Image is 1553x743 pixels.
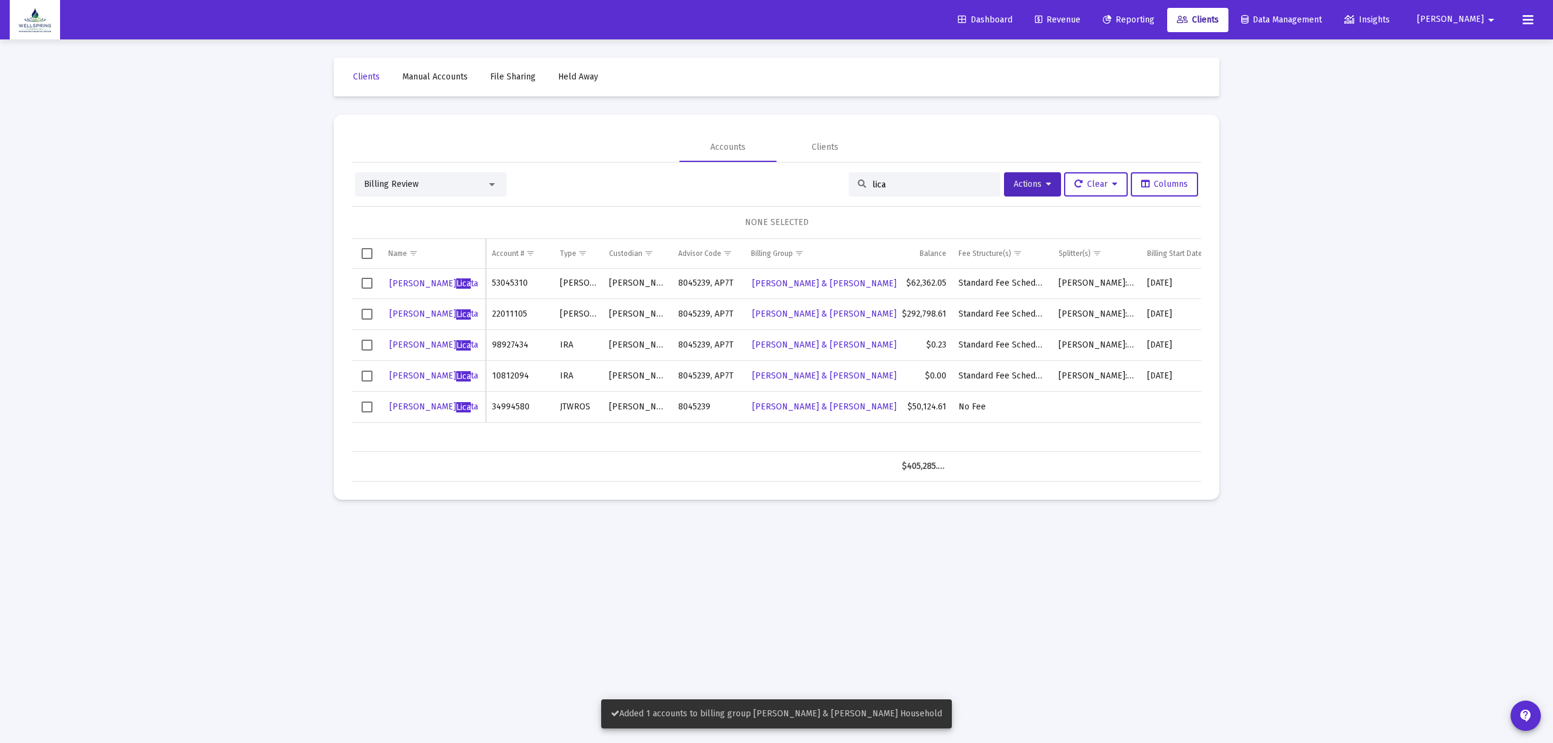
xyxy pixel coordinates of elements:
a: [PERSON_NAME] & [PERSON_NAME]ta Household [751,336,964,354]
td: Column Custodian [603,239,672,268]
td: IRA [554,360,603,391]
input: Search [872,180,991,190]
a: [PERSON_NAME] & [PERSON_NAME]ta Household [751,275,964,293]
div: Advisor Code [678,249,721,258]
span: Manual Accounts [402,72,468,82]
a: Revenue [1025,8,1090,32]
span: Added 1 accounts to billing group [PERSON_NAME] & [PERSON_NAME] Household [611,708,942,719]
td: [PERSON_NAME] [603,299,672,330]
td: Column Balance [896,239,952,268]
button: [PERSON_NAME]Licata [388,336,479,354]
div: Name [388,249,407,258]
div: Billing Start Date [1147,249,1202,258]
td: Column Billing Group [745,239,896,268]
td: [PERSON_NAME] [603,330,672,361]
td: [PERSON_NAME] [603,360,672,391]
td: 22011105 [486,299,554,330]
span: Clients [353,72,380,82]
td: [PERSON_NAME]: 100.0 % [1053,299,1141,330]
button: [PERSON_NAME]Licata [388,305,479,323]
td: Standard Fee Schedule [952,299,1053,330]
span: [PERSON_NAME] & [PERSON_NAME] ta Household [752,402,963,412]
a: Reporting [1093,8,1164,32]
td: [DATE] [1141,360,1237,391]
span: Columns [1141,179,1188,189]
span: Billing Review [364,179,419,189]
td: IRA [554,330,603,361]
a: Data Management [1231,8,1332,32]
div: Select row [362,309,372,320]
span: Dashboard [958,15,1012,25]
td: $0.00 [896,360,952,391]
div: Fee Structure(s) [958,249,1011,258]
td: 8045239, AP7T [672,269,745,299]
td: $50,124.61 [896,391,952,422]
span: [PERSON_NAME] & [PERSON_NAME] ta Household [752,340,963,350]
a: Held Away [548,65,608,89]
div: Billing Group [751,249,793,258]
a: Insights [1335,8,1400,32]
span: Held Away [558,72,598,82]
td: 8045239, AP7T [672,360,745,391]
span: Insights [1344,15,1390,25]
span: Data Management [1241,15,1322,25]
button: Clear [1064,172,1128,197]
td: [DATE] [1141,299,1237,330]
span: [PERSON_NAME] & [PERSON_NAME] ta Household [752,371,963,381]
span: Show filter options for column 'Account #' [526,249,535,258]
div: Accounts [710,141,746,153]
td: 8045239 [672,391,745,422]
span: [PERSON_NAME] & [PERSON_NAME] ta Household [752,309,963,319]
span: Revenue [1035,15,1080,25]
div: $405,285.50 [902,460,946,472]
span: Show filter options for column 'Advisor Code' [723,249,732,258]
td: Column Fee Structure(s) [952,239,1053,268]
button: Actions [1004,172,1061,197]
div: NONE SELECTED [362,217,1191,229]
span: [PERSON_NAME] ta [389,278,478,289]
div: Select row [362,371,372,382]
td: [DATE] [1141,269,1237,299]
span: [PERSON_NAME] ta [389,371,478,381]
span: Show filter options for column 'Type' [578,249,587,258]
div: Custodian [609,249,642,258]
td: Standard Fee Schedule [952,330,1053,361]
td: [PERSON_NAME]: 100.0 % [1053,360,1141,391]
td: Column Splitter(s) [1053,239,1141,268]
span: Show filter options for column 'Name' [409,249,418,258]
td: [PERSON_NAME]: 100.0 % [1053,269,1141,299]
span: Actions [1014,179,1051,189]
td: Column Type [554,239,603,268]
td: [PERSON_NAME] [603,391,672,422]
a: Dashboard [948,8,1022,32]
span: Lica [456,371,471,382]
td: No Fee [952,391,1053,422]
span: [PERSON_NAME] ta [389,309,478,319]
td: Column Advisor Code [672,239,745,268]
td: 34994580 [486,391,554,422]
div: Select row [362,278,372,289]
td: 10812094 [486,360,554,391]
td: Column Account # [486,239,554,268]
span: Reporting [1103,15,1154,25]
td: Column Name [382,239,486,268]
span: Show filter options for column 'Billing Group' [795,249,804,258]
td: [DATE] [1141,330,1237,361]
td: Column Billing Start Date [1141,239,1237,268]
mat-icon: arrow_drop_down [1484,8,1498,32]
span: Clients [1177,15,1219,25]
td: 8045239, AP7T [672,330,745,361]
td: [PERSON_NAME] [554,269,603,299]
a: [PERSON_NAME] & [PERSON_NAME]ta Household [751,305,964,323]
a: Manual Accounts [392,65,477,89]
span: File Sharing [490,72,536,82]
mat-icon: contact_support [1518,708,1533,723]
td: $0.23 [896,330,952,361]
button: Columns [1131,172,1198,197]
button: [PERSON_NAME]Licata [388,398,479,416]
div: Splitter(s) [1059,249,1091,258]
span: Clear [1074,179,1117,189]
div: Balance [920,249,946,258]
td: 8045239, AP7T [672,299,745,330]
img: Dashboard [19,8,51,32]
